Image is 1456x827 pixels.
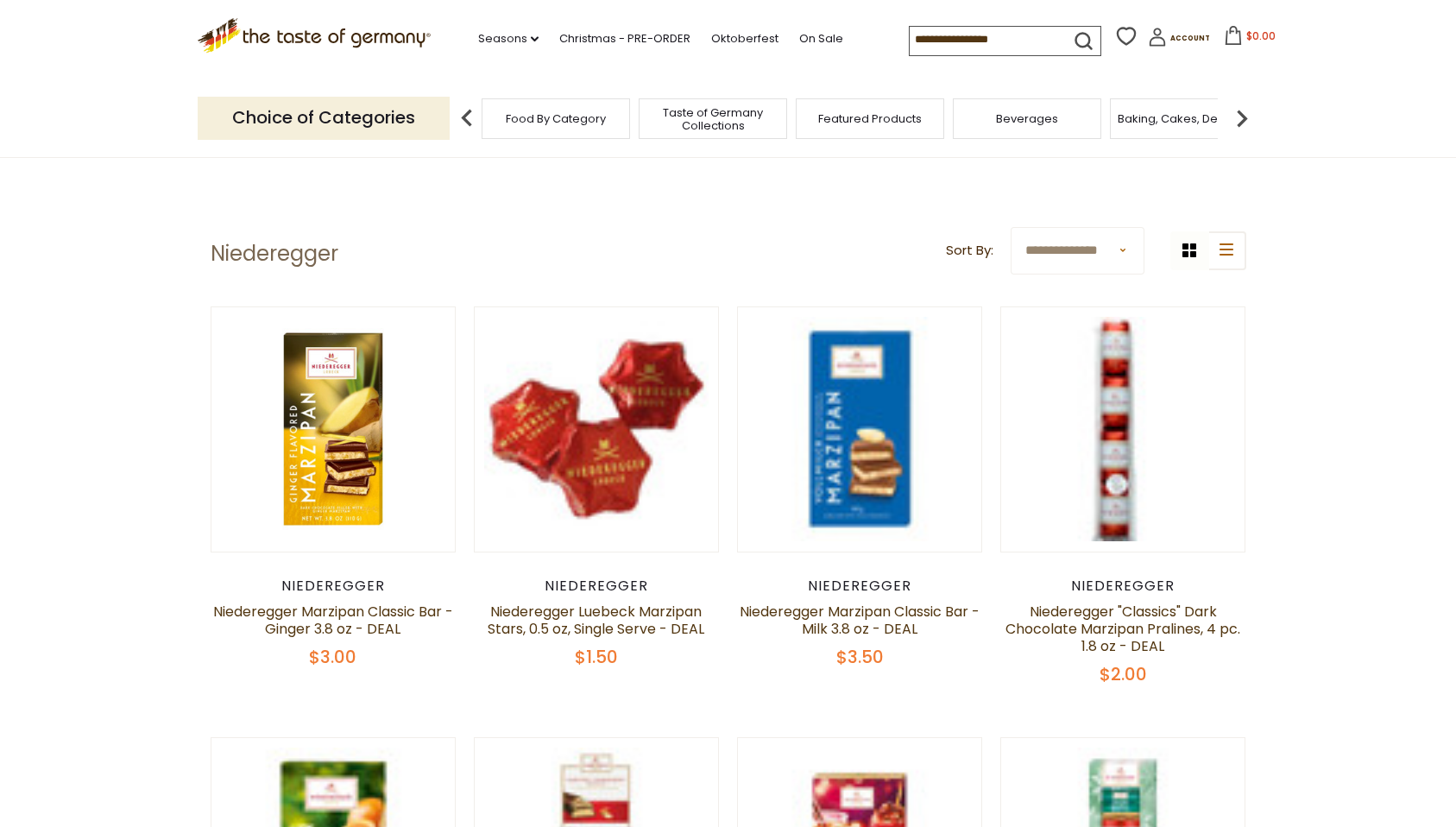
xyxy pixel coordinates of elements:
span: Account [1170,34,1210,43]
a: Niederegger Luebeck Marzipan Stars, 0.5 oz, Single Serve - DEAL [488,602,704,639]
img: previous arrow [450,101,484,136]
div: Niederegger [737,578,983,595]
a: Food By Category [506,112,606,125]
img: Niederegger Luebeck Marzipan Stars, 0.5 oz, Single Serve - DEAL [475,307,719,552]
a: Seasons [478,29,539,48]
span: $3.50 [836,645,884,669]
img: Niederegger "Classics" Dark Chocolate Marzipan Pralines, 4 pc. 1.8 oz - DEAL [1001,307,1245,552]
img: Niederegger Marzipan Classic Bar - Milk 3.8 oz - DEAL [738,307,982,552]
div: Niederegger [211,578,457,595]
a: Oktoberfest [711,29,778,48]
span: $3.00 [309,645,356,669]
a: Beverages [996,112,1058,125]
a: Niederegger Marzipan Classic Bar - Ginger 3.8 oz - DEAL [213,602,453,639]
span: $2.00 [1100,662,1147,686]
span: $0.00 [1246,28,1276,43]
img: Niederegger Marzipan Classic Bar Ginger [211,307,456,552]
label: Sort By: [946,240,993,262]
a: Niederegger Marzipan Classic Bar - Milk 3.8 oz - DEAL [740,602,980,639]
span: $1.50 [575,645,618,669]
a: Niederegger "Classics" Dark Chocolate Marzipan Pralines, 4 pc. 1.8 oz - DEAL [1005,602,1240,656]
div: Niederegger [474,578,720,595]
a: Featured Products [818,112,922,125]
a: Christmas - PRE-ORDER [559,29,690,48]
a: Baking, Cakes, Desserts [1118,112,1251,125]
button: $0.00 [1213,26,1287,52]
h1: Niederegger [211,241,338,267]
img: next arrow [1225,101,1259,136]
p: Choice of Categories [198,97,450,139]
a: Taste of Germany Collections [644,106,782,132]
a: Account [1148,28,1210,53]
a: On Sale [799,29,843,48]
div: Niederegger [1000,578,1246,595]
